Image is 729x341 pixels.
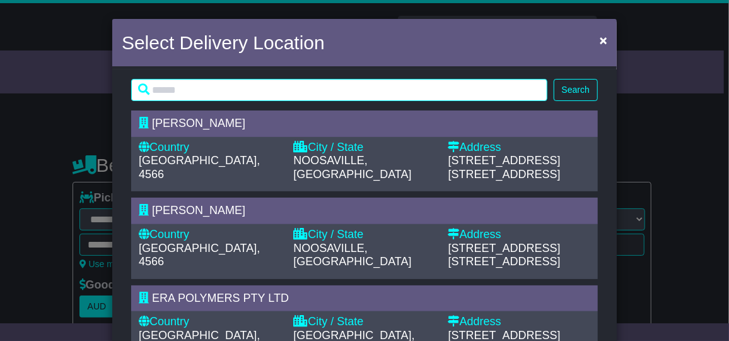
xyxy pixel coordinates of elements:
[448,168,561,181] span: [STREET_ADDRESS]
[448,315,590,329] div: Address
[448,141,590,155] div: Address
[139,154,260,181] span: [GEOGRAPHIC_DATA], 4566
[152,117,245,129] span: [PERSON_NAME]
[139,315,281,329] div: Country
[293,141,435,155] div: City / State
[600,33,607,47] span: ×
[152,204,245,217] span: [PERSON_NAME]
[293,154,411,181] span: NOOSAVILLE, [GEOGRAPHIC_DATA]
[293,242,411,268] span: NOOSAVILLE, [GEOGRAPHIC_DATA]
[293,228,435,242] div: City / State
[152,292,289,304] span: ERA POLYMERS PTY LTD
[593,27,614,53] button: Close
[293,315,435,329] div: City / State
[139,228,281,242] div: Country
[448,154,561,167] span: [STREET_ADDRESS]
[139,242,260,268] span: [GEOGRAPHIC_DATA], 4566
[448,255,561,268] span: [STREET_ADDRESS]
[554,79,598,101] button: Search
[448,228,590,242] div: Address
[139,141,281,155] div: Country
[122,28,325,57] h4: Select Delivery Location
[448,242,561,254] span: [STREET_ADDRESS]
